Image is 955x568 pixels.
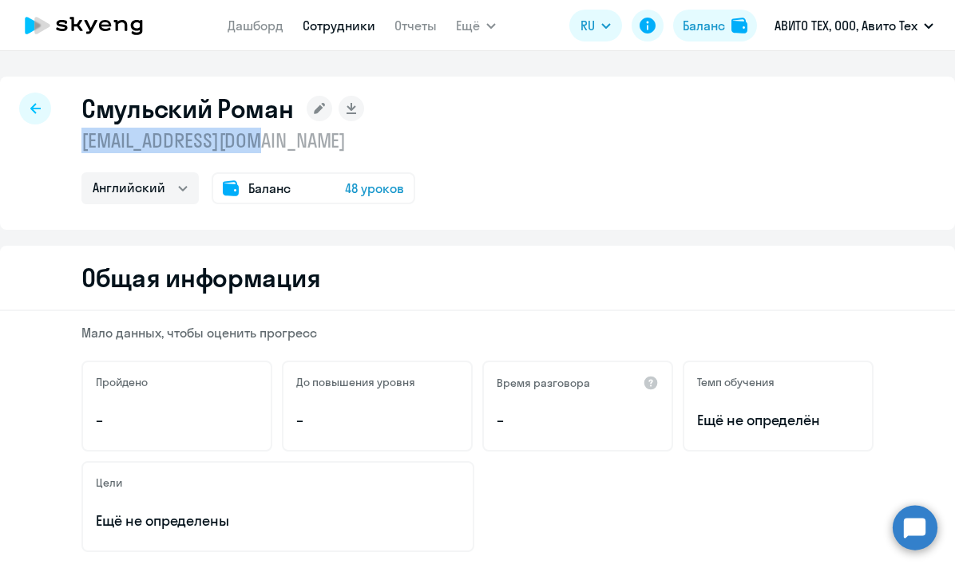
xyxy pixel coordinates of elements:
span: 48 уроков [345,179,404,198]
button: АВИТО ТЕХ, ООО, Авито Тех [767,6,941,45]
p: Ещё не определены [96,511,460,531]
h1: Смульский Роман [81,93,294,124]
p: АВИТО ТЕХ, ООО, Авито Тех [775,16,917,35]
button: RU [569,10,622,41]
h5: Время разговора [497,376,590,390]
div: Баланс [683,16,725,35]
span: RU [581,16,595,35]
p: – [96,410,258,431]
h5: Темп обучения [697,375,775,389]
span: Ещё [456,16,480,35]
h5: Цели [96,475,122,490]
span: Баланс [248,179,291,198]
p: – [497,410,659,431]
span: Ещё не определён [697,410,859,431]
a: Дашборд [228,18,283,34]
img: balance [731,18,747,34]
h5: До повышения уровня [296,375,415,389]
button: Ещё [456,10,496,41]
a: Отчеты [394,18,437,34]
h2: Общая информация [81,262,320,294]
button: Балансbalance [673,10,757,41]
p: Мало данных, чтобы оценить прогресс [81,324,874,341]
p: – [296,410,458,431]
h5: Пройдено [96,375,148,389]
a: Сотрудники [303,18,375,34]
p: [EMAIL_ADDRESS][DOMAIN_NAME] [81,128,415,153]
